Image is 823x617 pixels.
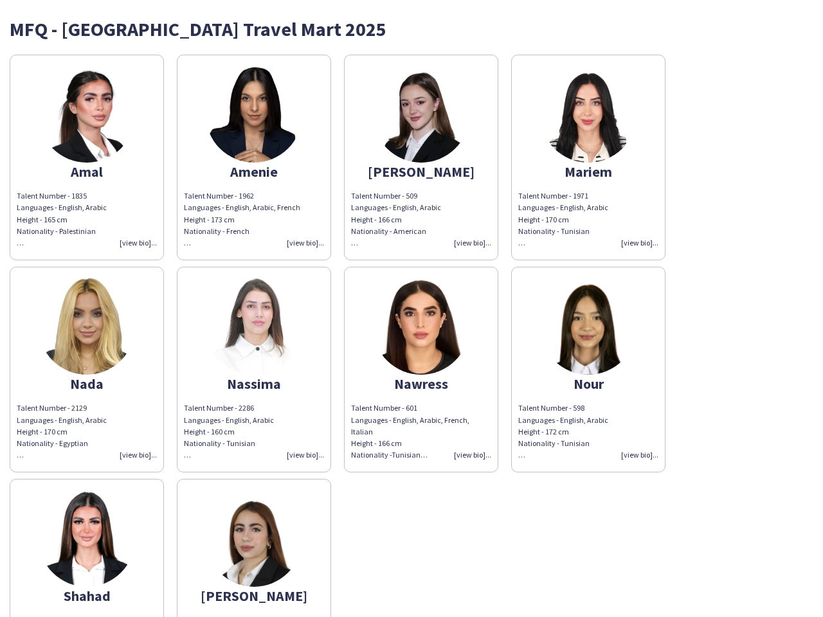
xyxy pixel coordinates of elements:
[540,278,637,375] img: thumb-33402f92-3f0a-48ee-9b6d-2e0525ee7c28.png
[518,191,608,247] span: Talent Number - 1971 Languages - English, Arabic Height - 170 cm Nationality - Tunisian
[206,278,302,375] img: thumb-7d03bddd-c3aa-4bde-8cdb-39b64b840995.png
[518,415,658,461] div: Languages - English, Arabic
[351,378,491,389] div: Nawress
[17,378,157,389] div: Nada
[17,191,87,201] span: Talent Number - 1835
[184,403,274,460] span: Talent Number - 2286 Languages - English, Arabic Height - 160 cm Nationality - Tunisian
[10,19,813,39] div: MFQ - [GEOGRAPHIC_DATA] Travel Mart 2025
[351,403,469,460] span: Talent Number - 601 Languages - English, Arabic, French, Italian Height - 166 cm Nationality -
[39,278,135,375] img: thumb-db74f5dc-c10f-47c2-a84b-5289afaf5787.png
[351,166,491,177] div: [PERSON_NAME]
[39,66,135,163] img: thumb-81ff8e59-e6e2-4059-b349-0c4ea833cf59.png
[518,426,658,461] div: Height - 172 cm Nationality - Tunisian
[17,403,107,460] span: Talent Number - 2129 Languages - English, Arabic Height - 170 cm Nationality - Egyptian
[518,378,658,389] div: Nour
[184,215,235,224] span: Height - 173 cm
[184,378,324,389] div: Nassima
[206,66,302,163] img: thumb-c678a2b9-936a-4c2b-945c-f67c475878ed.png
[351,191,441,247] span: Talent Number - 509 Languages - English, Arabic Height - 166 cm Nationality - American
[184,226,249,236] span: Nationality - French
[17,590,157,602] div: Shahad
[17,202,107,247] span: Languages - English, Arabic Height - 165 cm Nationality - Palestinian
[184,590,324,602] div: [PERSON_NAME]
[184,202,300,212] span: Languages - English, Arabic, French
[39,490,135,587] img: thumb-22a80c24-cb5f-4040-b33a-0770626b616f.png
[518,403,584,413] span: Talent Number - 598
[392,450,428,460] span: Tunisian
[184,191,254,201] span: Talent Number - 1962
[17,166,157,177] div: Amal
[206,490,302,587] img: thumb-2e0034d6-7930-4ae6-860d-e19d2d874555.png
[518,166,658,177] div: Mariem
[184,166,324,177] div: Amenie
[540,66,637,163] img: thumb-4c95e7ae-0fdf-44ac-8d60-b62309d66edf.png
[373,66,469,163] img: thumb-6635f156c0799.jpeg
[373,278,469,375] img: thumb-0b0a4517-2be3-415a-a8cd-aac60e329b3a.png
